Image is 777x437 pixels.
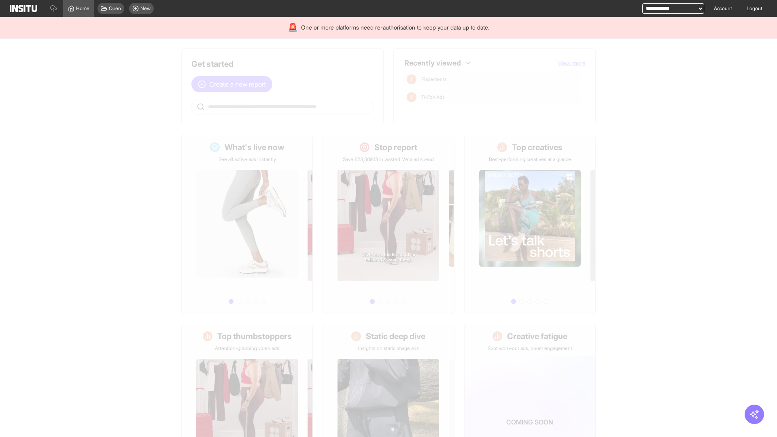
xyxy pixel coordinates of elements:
[288,22,298,33] div: 🚨
[109,5,121,12] span: Open
[76,5,89,12] span: Home
[10,5,37,12] img: Logo
[140,5,151,12] span: New
[301,23,489,32] span: One or more platforms need re-authorisation to keep your data up to date.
